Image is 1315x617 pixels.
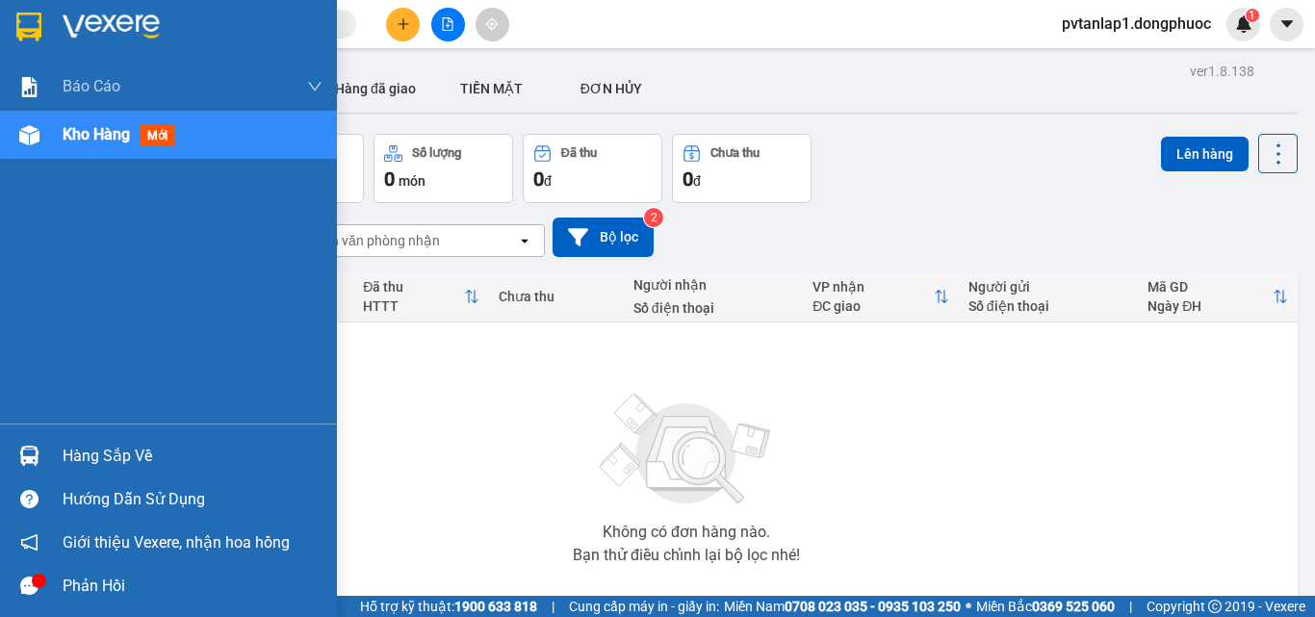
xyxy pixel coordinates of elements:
div: Hướng dẫn sử dụng [63,485,322,514]
button: aim [476,8,509,41]
th: Toggle SortBy [353,271,488,322]
span: aim [485,17,499,31]
span: ĐƠN HỦY [580,81,642,96]
span: pvtanlap1.dongphuoc [1046,12,1226,36]
span: 0 [384,167,395,191]
div: Phản hồi [63,572,322,601]
div: Người gửi [968,279,1128,295]
div: Bạn thử điều chỉnh lại bộ lọc nhé! [573,548,800,563]
div: Số lượng [412,146,461,160]
th: Toggle SortBy [1138,271,1298,322]
th: Toggle SortBy [803,271,959,322]
button: Lên hàng [1161,137,1249,171]
div: VP nhận [812,279,934,295]
img: solution-icon [19,77,39,97]
div: Đã thu [561,146,597,160]
div: HTTT [363,298,463,314]
span: TIỀN MẶT [460,81,523,96]
img: icon-new-feature [1235,15,1252,33]
strong: 1900 633 818 [454,599,537,614]
span: Giới thiệu Vexere, nhận hoa hồng [63,530,290,554]
strong: 0708 023 035 - 0935 103 250 [785,599,961,614]
span: message [20,577,39,595]
button: plus [386,8,420,41]
svg: open [517,233,532,248]
button: Bộ lọc [553,218,654,257]
span: ⚪️ [966,603,971,610]
span: question-circle [20,490,39,508]
span: 0 [533,167,544,191]
span: copyright [1208,600,1222,613]
div: Mã GD [1147,279,1273,295]
span: Miền Nam [724,596,961,617]
strong: 0369 525 060 [1032,599,1115,614]
img: warehouse-icon [19,125,39,145]
span: caret-down [1278,15,1296,33]
sup: 1 [1246,9,1259,22]
div: Người nhận [633,277,793,293]
div: Chưa thu [710,146,760,160]
img: warehouse-icon [19,446,39,466]
button: Chưa thu0đ [672,134,812,203]
sup: 2 [644,208,663,227]
span: Miền Bắc [976,596,1115,617]
img: svg+xml;base64,PHN2ZyBjbGFzcz0ibGlzdC1wbHVnX19zdmciIHhtbG5zPSJodHRwOi8vd3d3LnczLm9yZy8yMDAwL3N2Zy... [590,382,783,517]
span: Báo cáo [63,74,120,98]
span: đ [693,173,701,189]
div: Ngày ĐH [1147,298,1273,314]
span: 0 [683,167,693,191]
div: Chọn văn phòng nhận [307,231,440,250]
div: ĐC giao [812,298,934,314]
button: caret-down [1270,8,1303,41]
span: món [399,173,425,189]
span: Cung cấp máy in - giấy in: [569,596,719,617]
div: ver 1.8.138 [1190,61,1254,82]
span: mới [140,125,175,146]
img: logo-vxr [16,13,41,41]
span: notification [20,533,39,552]
button: Đã thu0đ [523,134,662,203]
button: Số lượng0món [374,134,513,203]
span: Hỗ trợ kỹ thuật: [360,596,537,617]
button: file-add [431,8,465,41]
span: plus [397,17,410,31]
span: down [307,79,322,94]
button: Hàng đã giao [320,65,431,112]
span: Kho hàng [63,125,130,143]
span: đ [544,173,552,189]
span: | [1129,596,1132,617]
span: | [552,596,554,617]
span: 1 [1249,9,1255,22]
div: Số điện thoại [968,298,1128,314]
div: Đã thu [363,279,463,295]
div: Chưa thu [499,289,614,304]
div: Hàng sắp về [63,442,322,471]
div: Số điện thoại [633,300,793,316]
div: Không có đơn hàng nào. [603,525,770,540]
span: file-add [441,17,454,31]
